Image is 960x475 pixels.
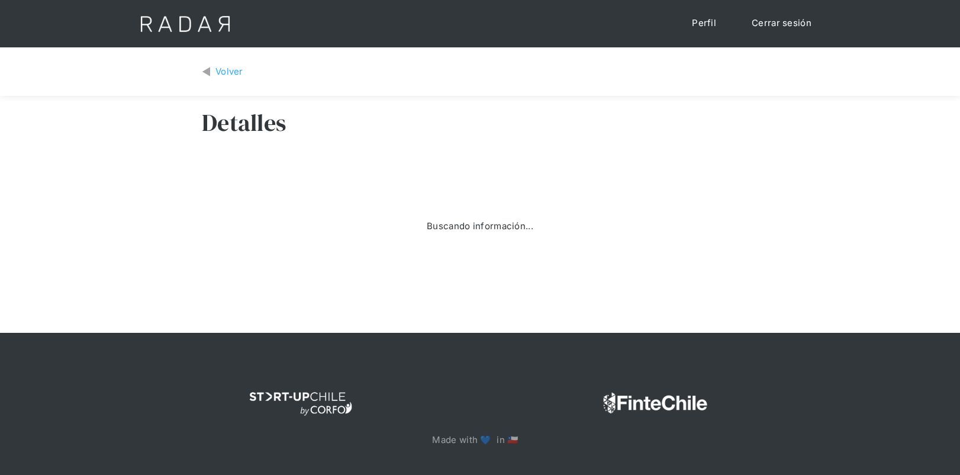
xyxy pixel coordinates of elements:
[427,220,533,233] div: Buscando información...
[740,12,823,35] a: Cerrar sesión
[215,65,243,79] div: Volver
[432,434,527,447] p: Made with 💙 in 🇨🇱
[202,108,286,137] h3: Detalles
[202,65,243,79] a: Volver
[680,12,728,35] a: Perfil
